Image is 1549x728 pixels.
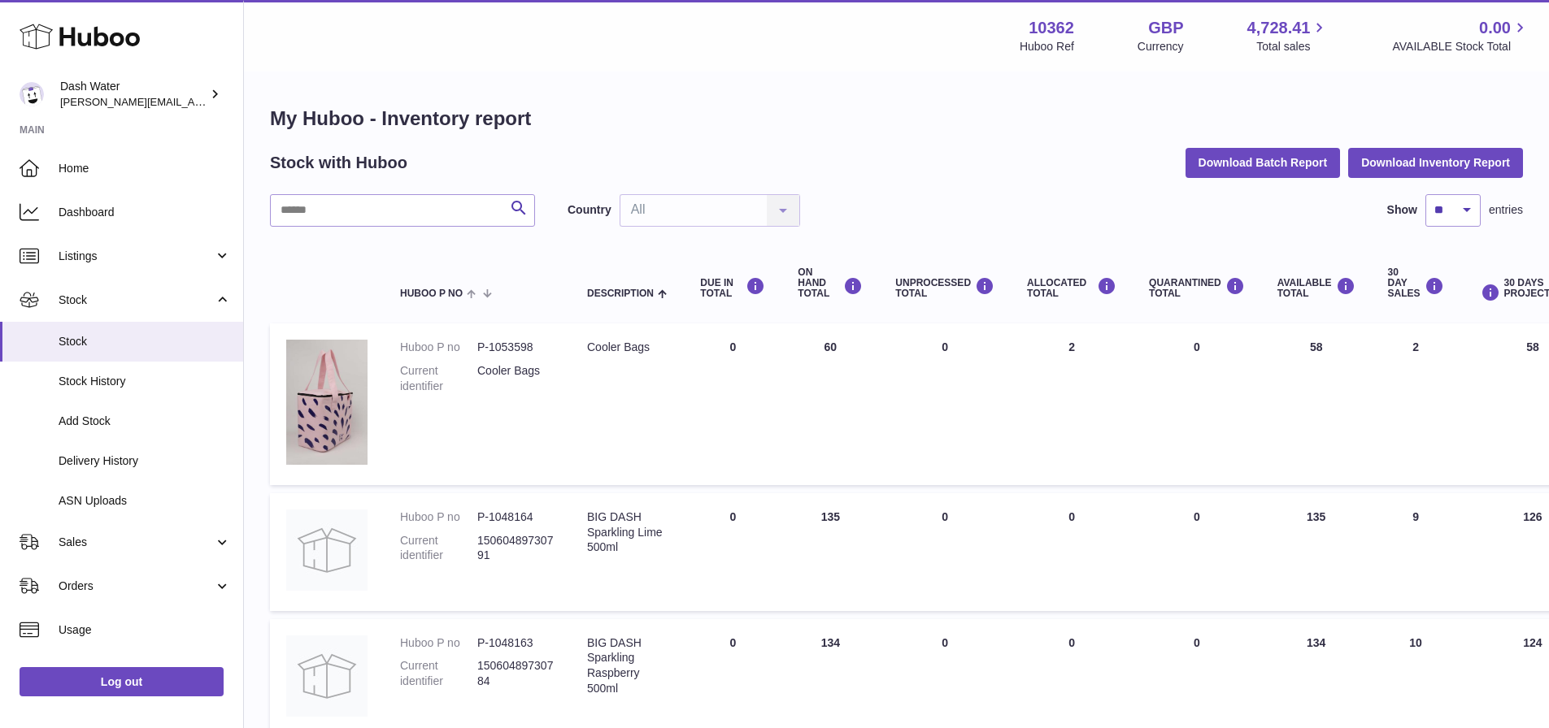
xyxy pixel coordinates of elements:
div: BIG DASH Sparkling Lime 500ml [587,509,668,556]
dt: Huboo P no [400,509,477,525]
td: 0 [879,493,1011,611]
div: 30 DAY SALES [1388,267,1444,300]
td: 0 [684,493,781,611]
div: Dash Water [60,79,207,110]
span: Usage [59,622,231,638]
a: Log out [20,667,224,696]
dd: P-1053598 [477,340,555,355]
a: 0.00 AVAILABLE Stock Total [1392,17,1529,54]
div: Currency [1138,39,1184,54]
td: 135 [781,493,879,611]
span: 4,728.41 [1247,17,1311,39]
span: entries [1489,202,1523,218]
h2: Stock with Huboo [270,152,407,174]
td: 9 [1372,493,1460,611]
dt: Huboo P no [400,340,477,355]
td: 58 [1261,323,1372,485]
dd: 15060489730791 [477,533,555,564]
span: Sales [59,535,214,550]
label: Show [1387,202,1417,218]
img: james@dash-water.com [20,82,44,106]
td: 135 [1261,493,1372,611]
span: 0 [1194,510,1200,523]
span: 0.00 [1479,17,1511,39]
span: Total sales [1256,39,1329,54]
td: 60 [781,323,879,485]
span: Stock History [59,374,231,389]
span: [PERSON_NAME][EMAIL_ADDRESS][DOMAIN_NAME] [60,95,326,108]
strong: GBP [1148,17,1183,39]
span: Stock [59,334,231,349]
dt: Current identifier [400,533,477,564]
dd: P-1048163 [477,635,555,651]
span: 0 [1194,340,1200,353]
span: Add Stock [59,414,231,429]
label: Country [568,202,611,218]
div: ON HAND Total [798,267,863,300]
div: UNPROCESSED Total [895,277,994,299]
div: DUE IN TOTAL [700,277,765,299]
dt: Current identifier [400,363,477,394]
span: Home [59,161,231,176]
a: 4,728.41 Total sales [1247,17,1329,54]
span: ASN Uploads [59,493,231,509]
span: Delivery History [59,453,231,469]
img: product image [286,340,368,465]
span: Listings [59,249,214,264]
div: ALLOCATED Total [1027,277,1116,299]
span: AVAILABLE Stock Total [1392,39,1529,54]
dt: Current identifier [400,658,477,689]
td: 0 [879,323,1011,485]
div: BIG DASH Sparkling Raspberry 500ml [587,635,668,697]
dd: Cooler Bags [477,363,555,394]
h1: My Huboo - Inventory report [270,106,1523,132]
dt: Huboo P no [400,635,477,651]
span: Description [587,288,654,299]
span: Orders [59,578,214,594]
span: Stock [59,292,214,308]
td: 0 [684,323,781,485]
div: QUARANTINED Total [1149,277,1245,299]
dd: P-1048164 [477,509,555,525]
div: AVAILABLE Total [1277,277,1355,299]
img: product image [286,635,368,717]
div: Huboo Ref [1020,39,1074,54]
button: Download Inventory Report [1348,148,1523,177]
span: Dashboard [59,205,231,220]
span: Huboo P no [400,288,463,299]
button: Download Batch Report [1186,148,1341,177]
dd: 15060489730784 [477,658,555,689]
div: Cooler Bags [587,340,668,355]
span: 0 [1194,636,1200,649]
strong: 10362 [1029,17,1074,39]
td: 2 [1011,323,1133,485]
td: 2 [1372,323,1460,485]
td: 0 [1011,493,1133,611]
img: product image [286,509,368,591]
